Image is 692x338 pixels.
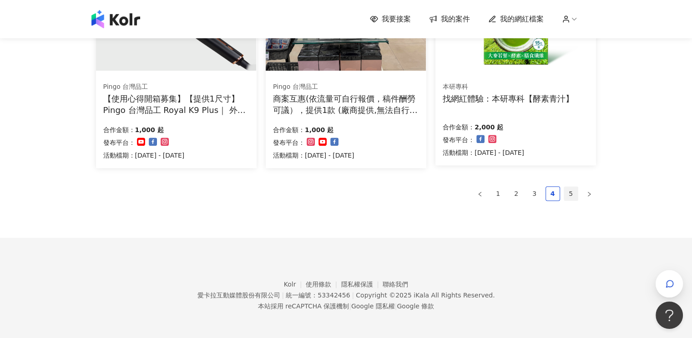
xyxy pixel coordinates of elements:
[491,187,505,200] a: 1
[564,186,578,201] li: 5
[473,186,487,201] li: Previous Page
[282,292,284,299] span: |
[284,281,306,288] a: Kolr
[528,187,541,200] a: 3
[564,187,578,200] a: 5
[383,281,408,288] a: 聯絡我們
[500,14,544,24] span: 我的網紅檔案
[441,14,470,24] span: 我的案件
[351,302,395,310] a: Google 隱私權
[443,82,574,92] div: 本研專科
[91,10,140,28] img: logo
[197,292,280,299] div: 愛卡拉互動媒體股份有限公司
[273,82,419,92] div: Pingo 台灣品工
[286,292,350,299] div: 統一編號：53342456
[582,186,596,201] li: Next Page
[475,122,503,133] p: 2,000 起
[341,281,383,288] a: 隱私權保護
[103,137,135,148] p: 發布平台：
[135,124,164,135] p: 1,000 起
[273,93,419,116] div: 商案互惠(依流量可自行報價，稿件酬勞可議），提供1款 (廠商提供,無法自行選擇顏色)
[103,82,249,92] div: Pingo 台灣品工
[103,124,135,135] p: 合作金額：
[103,150,185,161] p: 活動檔期：[DATE] - [DATE]
[473,186,487,201] button: left
[477,191,483,197] span: left
[352,292,354,299] span: |
[509,186,524,201] li: 2
[443,147,524,158] p: 活動檔期：[DATE] - [DATE]
[395,302,397,310] span: |
[582,186,596,201] button: right
[103,93,249,116] div: 【使用心得開箱募集】【提供1尺寸】 Pingo 台灣品工 Royal K9 Plus｜ 外噴式負離子加長電棒-革命進化款
[305,124,333,135] p: 1,000 起
[370,14,411,24] a: 我要接案
[527,186,542,201] li: 3
[414,292,429,299] a: iKala
[443,134,475,145] p: 發布平台：
[273,150,354,161] p: 活動檔期：[DATE] - [DATE]
[356,292,495,299] div: Copyright © 2025 All Rights Reserved.
[349,302,351,310] span: |
[397,302,434,310] a: Google 條款
[491,186,505,201] li: 1
[586,191,592,197] span: right
[546,187,560,200] a: 4
[488,14,544,24] a: 我的網紅檔案
[273,137,305,148] p: 發布平台：
[306,281,341,288] a: 使用條款
[382,14,411,24] span: 我要接案
[429,14,470,24] a: 我的案件
[546,186,560,201] li: 4
[273,124,305,135] p: 合作金額：
[656,302,683,329] iframe: Help Scout Beacon - Open
[443,93,574,104] div: 找網紅體驗：本研專科【酵素青汁】
[443,122,475,133] p: 合作金額：
[510,187,523,200] a: 2
[258,301,434,312] span: 本站採用 reCAPTCHA 保護機制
